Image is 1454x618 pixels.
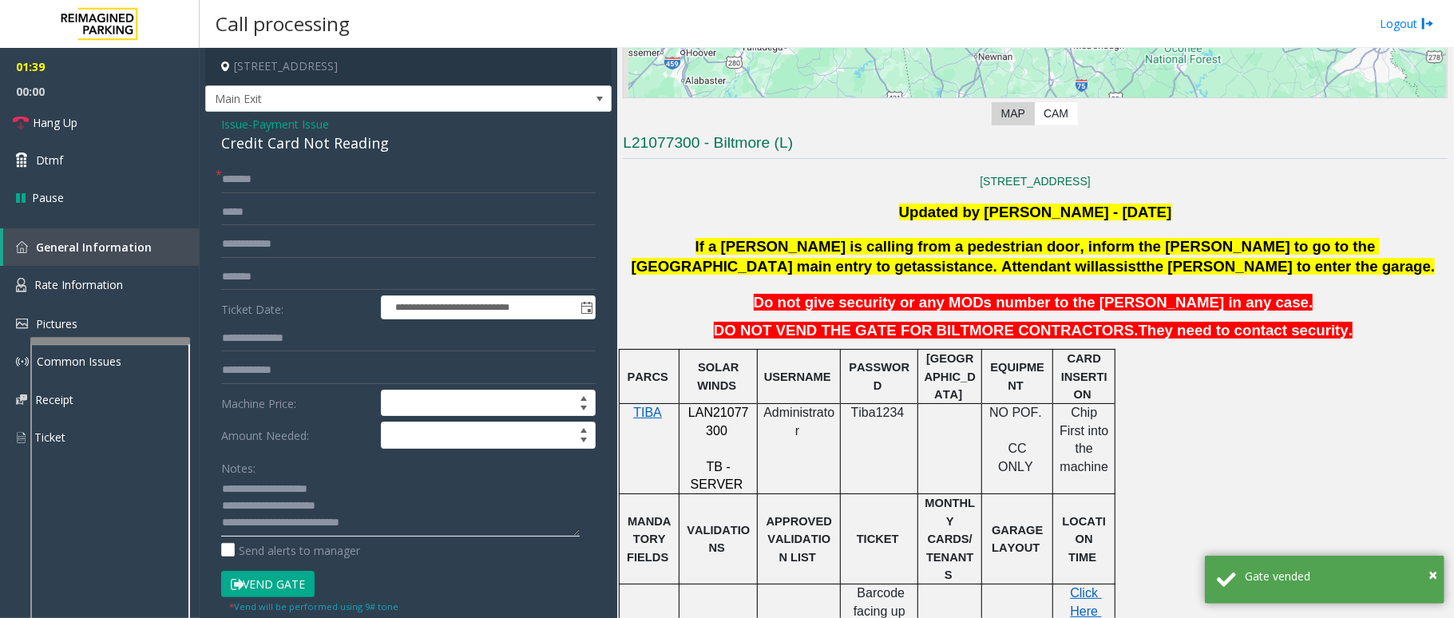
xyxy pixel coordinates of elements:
[1428,564,1437,585] span: ×
[248,117,329,132] span: -
[206,86,530,112] span: Main Exit
[34,277,123,292] span: Rate Information
[925,497,975,581] span: MONTHLY CARDS/TENANTS
[217,295,377,319] label: Ticket Date:
[849,361,909,391] span: PASSWORD
[991,361,1045,391] span: EQUIPMENT
[36,152,63,168] span: Dtmf
[221,542,360,559] label: Send alerts to manager
[208,4,358,43] h3: Call processing
[714,322,1139,339] span: DO NOT VEND THE GATE FOR BILTMORE CONTRACTORS.
[217,422,377,449] label: Amount Needed:
[217,390,377,417] label: Machine Price:
[3,228,200,266] a: General Information
[32,189,64,206] span: Pause
[205,48,612,85] h4: [STREET_ADDRESS]
[229,600,398,612] small: Vend will be performed using 9# tone
[36,240,152,255] span: General Information
[221,116,248,133] span: Issue
[764,370,831,383] span: USERNAME
[572,422,595,435] span: Increase value
[16,319,28,329] img: 'icon'
[691,460,743,491] span: TB - SERVER
[687,524,750,554] span: VALIDATIONS
[221,454,256,477] label: Notes:
[917,258,992,275] span: assistance
[16,241,28,253] img: 'icon'
[16,394,27,405] img: 'icon'
[1034,102,1078,125] label: CAM
[221,133,596,154] div: Credit Card Not Reading
[992,102,1035,125] label: Map
[577,296,595,319] span: Toggle popup
[899,204,1172,220] font: Updated by [PERSON_NAME] - [DATE]
[998,442,1033,473] span: CC ONLY
[1141,258,1435,275] span: the [PERSON_NAME] to enter the garage.
[632,238,1380,275] span: If a [PERSON_NAME] is calling from a pedestrian door, inform the [PERSON_NAME] to go to the [GEOG...
[628,370,668,383] span: PARCS
[16,278,26,292] img: 'icon'
[992,524,1046,554] span: GARAGE LAYOUT
[857,533,899,545] span: TICKET
[572,390,595,403] span: Increase value
[633,406,662,419] a: TIBA
[1428,563,1437,587] button: Close
[623,133,1448,159] h3: L21077300 - Biltmore (L)
[627,515,671,564] span: MANDATORY FIELDS
[1245,568,1432,584] div: Gate vended
[1060,406,1112,473] span: Chip First into the machine
[33,114,77,131] span: Hang Up
[36,316,77,331] span: Pictures
[1099,258,1141,275] span: assist
[16,355,29,368] img: 'icon'
[688,406,749,437] span: LAN21077300
[1061,352,1107,401] span: CARD INSERTION
[993,258,1099,275] span: . Attendant will
[572,435,595,448] span: Decrease value
[980,175,1090,188] a: [STREET_ADDRESS]
[767,515,835,564] span: APPROVED VALIDATION LIST
[989,406,1042,419] span: NO POF.
[252,116,329,133] span: Payment Issue
[1139,322,1353,339] span: They need to contact security.
[16,430,26,445] img: 'icon'
[697,361,742,391] span: SOLAR WINDS
[1063,515,1107,564] span: LOCATION TIME
[851,406,905,419] span: Tiba1234
[1421,15,1434,32] img: logout
[925,352,976,401] span: [GEOGRAPHIC_DATA]
[572,403,595,416] span: Decrease value
[754,294,1313,311] span: Do not give security or any MODs number to the [PERSON_NAME] in any case.
[221,571,315,598] button: Vend Gate
[1380,15,1434,32] a: Logout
